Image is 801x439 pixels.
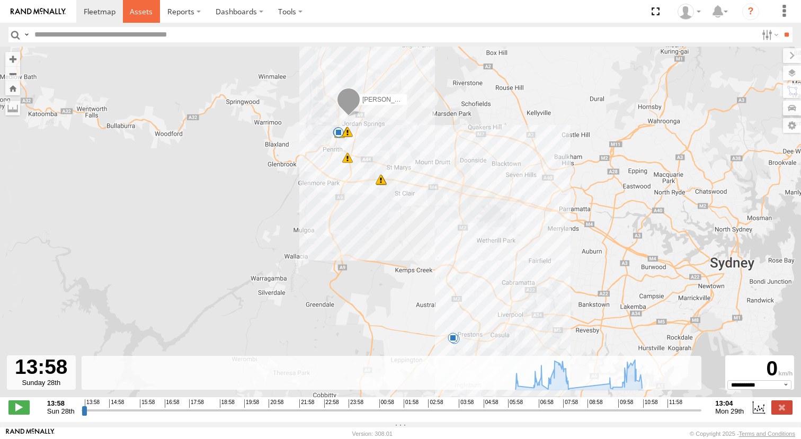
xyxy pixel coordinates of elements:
[244,399,259,408] span: 19:58
[379,399,394,408] span: 00:58
[459,399,474,408] span: 03:58
[349,399,363,408] span: 23:58
[11,8,66,15] img: rand-logo.svg
[618,399,633,408] span: 09:58
[742,3,759,20] i: ?
[220,399,235,408] span: 18:58
[690,431,795,437] div: © Copyright 2025 -
[758,27,780,42] label: Search Filter Options
[47,399,75,407] strong: 13:58
[563,399,578,408] span: 07:58
[324,399,339,408] span: 22:58
[715,407,744,415] span: Mon 29th Sep 2025
[22,27,31,42] label: Search Query
[674,4,705,20] div: Michael Townsend
[269,399,283,408] span: 20:58
[8,400,30,414] label: Play/Stop
[165,399,180,408] span: 16:58
[588,399,602,408] span: 08:58
[508,399,523,408] span: 05:58
[140,399,155,408] span: 15:58
[299,399,314,408] span: 21:58
[5,66,20,81] button: Zoom out
[5,81,20,95] button: Zoom Home
[484,399,499,408] span: 04:58
[783,118,801,133] label: Map Settings
[539,399,554,408] span: 06:58
[6,428,55,439] a: Visit our Website
[5,101,20,115] label: Measure
[771,400,793,414] label: Close
[727,357,793,380] div: 0
[189,399,204,408] span: 17:58
[667,399,682,408] span: 11:58
[643,399,658,408] span: 10:58
[109,399,124,408] span: 14:58
[47,407,75,415] span: Sun 28th Sep 2025
[739,431,795,437] a: Terms and Conditions
[428,399,443,408] span: 02:58
[5,52,20,66] button: Zoom in
[352,431,393,437] div: Version: 308.01
[404,399,419,408] span: 01:58
[85,399,100,408] span: 13:58
[362,96,415,103] span: [PERSON_NAME]
[715,399,744,407] strong: 13:04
